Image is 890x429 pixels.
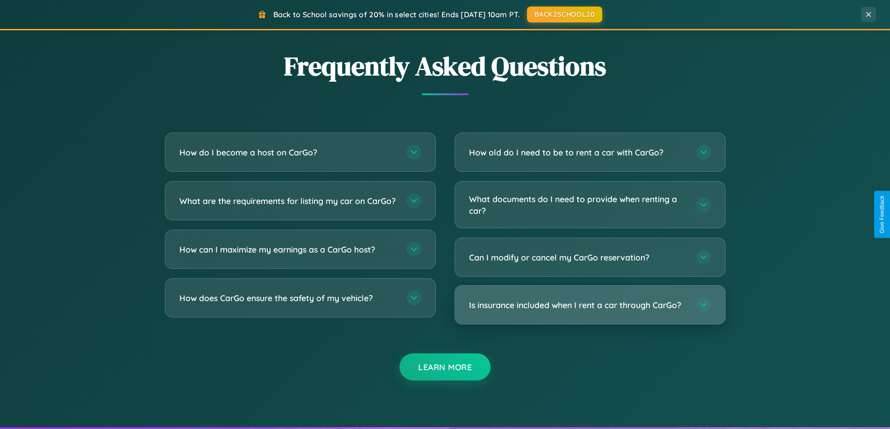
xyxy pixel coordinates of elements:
[469,299,687,311] h3: Is insurance included when I rent a car through CarGo?
[273,10,520,19] span: Back to School savings of 20% in select cities! Ends [DATE] 10am PT.
[879,196,885,233] div: Give Feedback
[179,244,397,255] h3: How can I maximize my earnings as a CarGo host?
[527,7,602,22] button: BACK2SCHOOL20
[165,48,726,84] h2: Frequently Asked Questions
[469,193,687,216] h3: What documents do I need to provide when renting a car?
[399,353,491,380] button: Learn More
[469,252,687,263] h3: Can I modify or cancel my CarGo reservation?
[469,147,687,158] h3: How old do I need to be to rent a car with CarGo?
[179,195,397,207] h3: What are the requirements for listing my car on CarGo?
[179,292,397,304] h3: How does CarGo ensure the safety of my vehicle?
[179,147,397,158] h3: How do I become a host on CarGo?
